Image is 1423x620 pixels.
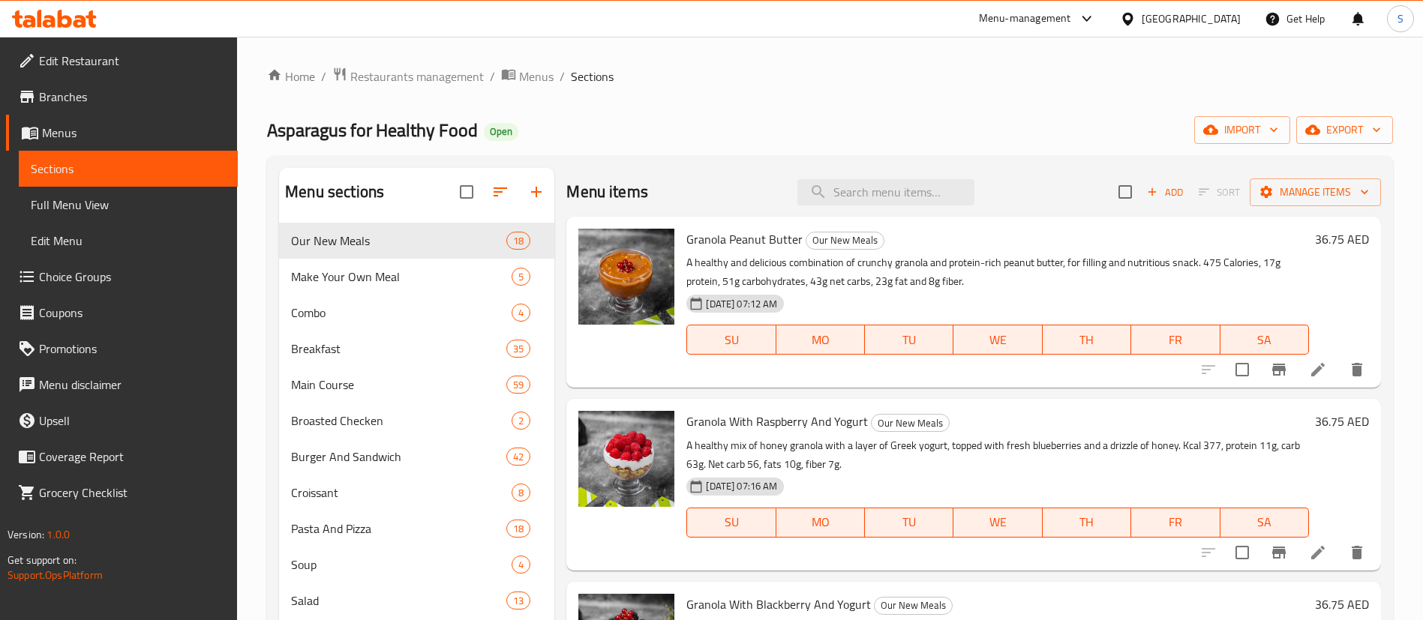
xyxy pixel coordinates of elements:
[291,592,506,610] span: Salad
[512,484,530,502] div: items
[39,340,226,358] span: Promotions
[782,511,859,533] span: MO
[1250,178,1381,206] button: Manage items
[39,412,226,430] span: Upsell
[8,525,44,544] span: Version:
[506,592,530,610] div: items
[686,436,1309,474] p: A healthy mix of honey granola with a layer of Greek yogurt, topped with fresh blueberries and a ...
[700,479,783,493] span: [DATE] 07:16 AM
[1220,325,1309,355] button: SA
[267,67,1393,86] nav: breadcrumb
[501,67,554,86] a: Menus
[953,325,1042,355] button: WE
[979,10,1071,28] div: Menu-management
[1189,181,1250,204] span: Select section first
[6,79,238,115] a: Branches
[321,67,326,85] li: /
[6,331,238,367] a: Promotions
[332,67,484,86] a: Restaurants management
[39,52,226,70] span: Edit Restaurant
[279,583,554,619] div: Salad13
[512,268,530,286] div: items
[6,295,238,331] a: Coupons
[8,550,77,570] span: Get support on:
[1339,352,1375,388] button: delete
[512,304,530,322] div: items
[686,253,1309,291] p: A healthy and delicious combination of crunchy granola and protein-rich peanut butter, for fillin...
[519,67,554,85] span: Menus
[693,329,770,351] span: SU
[39,376,226,394] span: Menu disclaimer
[19,151,238,187] a: Sections
[1315,594,1369,615] h6: 36.75 AED
[279,331,554,367] div: Breakfast35
[782,329,859,351] span: MO
[1220,508,1309,538] button: SA
[1261,535,1297,571] button: Branch-specific-item
[279,475,554,511] div: Croissant8
[31,160,226,178] span: Sections
[578,229,674,325] img: Granola Peanut Butter
[506,448,530,466] div: items
[1194,116,1290,144] button: import
[291,268,512,286] span: Make Your Own Meal
[959,511,1036,533] span: WE
[806,232,884,250] div: Our New Meals
[39,268,226,286] span: Choice Groups
[871,329,947,351] span: TU
[686,508,776,538] button: SU
[1296,116,1393,144] button: export
[1226,511,1303,533] span: SA
[267,113,478,147] span: Asparagus for Healthy Food
[865,508,953,538] button: TU
[31,196,226,214] span: Full Menu View
[1109,176,1141,208] span: Select section
[279,295,554,331] div: Combo4
[512,414,530,428] span: 2
[507,234,530,248] span: 18
[776,508,865,538] button: MO
[507,594,530,608] span: 13
[31,232,226,250] span: Edit Menu
[291,448,506,466] span: Burger And Sandwich
[560,67,565,85] li: /
[291,520,506,538] span: Pasta And Pizza
[806,232,884,249] span: Our New Meals
[291,484,512,502] div: Croissant
[1141,181,1189,204] span: Add item
[512,486,530,500] span: 8
[291,556,512,574] span: Soup
[279,403,554,439] div: Broasted Checken2
[1142,10,1241,27] div: [GEOGRAPHIC_DATA]
[566,181,648,203] h2: Menu items
[1131,508,1220,538] button: FR
[279,223,554,259] div: Our New Meals18
[686,228,803,250] span: Granola Peanut Butter
[571,67,614,85] span: Sections
[39,484,226,502] span: Grocery Checklist
[6,403,238,439] a: Upsell
[578,411,674,507] img: Granola With Raspberry And Yogurt
[872,415,949,432] span: Our New Meals
[291,412,512,430] div: Broasted Checken
[39,88,226,106] span: Branches
[506,520,530,538] div: items
[875,597,952,614] span: Our New Meals
[8,565,103,585] a: Support.OpsPlatform
[507,450,530,464] span: 42
[518,174,554,210] button: Add section
[512,558,530,572] span: 4
[1049,329,1125,351] span: TH
[490,67,495,85] li: /
[6,259,238,295] a: Choice Groups
[291,304,512,322] div: Combo
[42,124,226,142] span: Menus
[512,270,530,284] span: 5
[1309,544,1327,562] a: Edit menu item
[507,342,530,356] span: 35
[279,439,554,475] div: Burger And Sandwich42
